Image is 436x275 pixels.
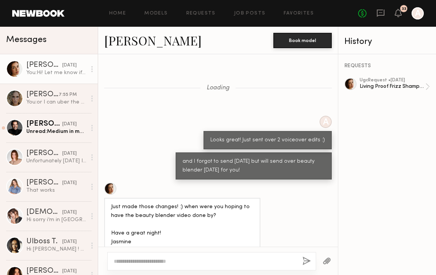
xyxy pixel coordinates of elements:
div: [PERSON_NAME] [26,179,62,187]
div: Unread: Medium in most everything, shirts, pants, etc. [26,128,86,135]
div: You: Hi! Let me know if I need to send this somewhere else! xx [26,69,86,76]
div: [PERSON_NAME] [26,91,59,99]
a: A [412,7,424,19]
a: ugcRequest •[DATE]Living Proof Frizz Shampoo Video [360,78,430,95]
div: Hi [PERSON_NAME] ! Sorry for delay , my work schedule got changed last week however I was able to... [26,246,86,253]
div: 33 [402,7,406,11]
div: [DATE] [62,268,77,275]
div: [PERSON_NAME] [26,267,62,275]
div: [DATE] [62,121,77,128]
div: [DATE] [62,62,77,69]
div: [PERSON_NAME] [26,120,62,128]
div: [PERSON_NAME] [26,61,62,69]
div: Unfortunately [DATE] I have another shoot is there another day available? [26,157,86,165]
a: [PERSON_NAME] [104,32,202,49]
button: Book model [273,33,332,48]
div: That works [26,187,86,194]
div: [DATE] [62,238,77,246]
span: Messages [6,36,47,44]
a: Requests [186,11,216,16]
div: Hi sorry i’m in [GEOGRAPHIC_DATA] until the 28th. I would love to in the future. [26,216,86,223]
div: [DATE] [62,180,77,187]
a: Models [144,11,168,16]
div: [PERSON_NAME] [26,150,62,157]
div: and I forgot to send [DATE] but will send over beauty blender [DATE] for you! [182,157,325,175]
a: Home [109,11,126,16]
div: You: or I can uber the product to you [26,99,86,106]
div: [DATE] [62,150,77,157]
div: 7:55 PM [59,91,77,99]
div: [DEMOGRAPHIC_DATA][PERSON_NAME] [26,209,62,216]
span: Loading [207,85,229,91]
div: Living Proof Frizz Shampoo Video [360,83,425,90]
div: Ulboss T. [26,238,62,246]
div: REQUESTS [344,63,430,69]
a: Favorites [284,11,314,16]
div: ugc Request • [DATE] [360,78,425,83]
a: Job Posts [234,11,266,16]
div: [DATE] [62,209,77,216]
div: Looks great! Just sent over 2 voiceover edits :) [210,136,325,145]
a: Book model [273,37,332,43]
div: History [344,37,430,46]
div: Just made those changes! :) when were you hoping to have the beauty blender video done by? Have a... [111,203,254,247]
